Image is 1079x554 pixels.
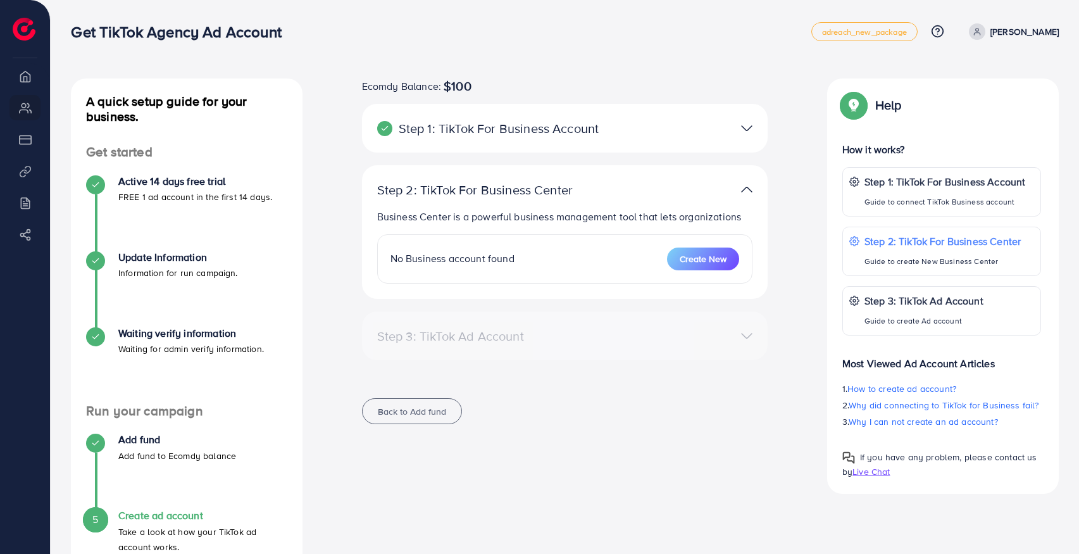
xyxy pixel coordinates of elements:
h4: Update Information [118,251,238,263]
p: Guide to connect TikTok Business account [864,194,1026,210]
p: Step 2: TikTok For Business Center [377,182,621,198]
p: FREE 1 ad account in the first 14 days. [118,189,272,205]
p: Guide to create Ad account [864,313,983,329]
span: Live Chat [852,465,890,478]
h4: A quick setup guide for your business. [71,94,302,124]
img: TikTok partner [741,180,752,199]
li: Add fund [71,434,302,510]
img: TikTok partner [741,119,752,137]
span: 5 [92,512,98,527]
span: adreach_new_package [822,28,907,36]
p: Step 1: TikTok For Business Account [864,174,1026,189]
p: Most Viewed Ad Account Articles [842,346,1041,371]
h4: Run your campaign [71,403,302,419]
h4: Add fund [118,434,236,446]
img: logo [13,18,35,41]
h4: Create ad account [118,510,287,522]
p: 3. [842,414,1041,429]
h4: Get started [71,144,302,160]
h4: Active 14 days free trial [118,175,272,187]
span: If you have any problem, please contact us by [842,451,1037,478]
li: Active 14 days free trial [71,175,302,251]
p: Information for run campaign. [118,265,238,280]
span: Ecomdy Balance: [362,79,441,94]
h3: Get TikTok Agency Ad Account [71,23,291,41]
li: Waiting verify information [71,327,302,403]
span: Why did connecting to TikTok for Business fail? [849,399,1039,412]
button: Back to Add fund [362,398,462,424]
span: Back to Add fund [378,405,446,418]
h4: Waiting verify information [118,327,264,339]
span: $100 [444,79,471,94]
p: Waiting for admin verify information. [118,341,264,356]
span: How to create ad account? [847,382,956,395]
p: Step 1: TikTok For Business Account [377,121,621,136]
p: Help [875,98,902,113]
img: Popup guide [842,451,855,464]
p: 2. [842,398,1041,413]
p: 1. [842,381,1041,396]
a: adreach_new_package [811,22,918,41]
a: [PERSON_NAME] [964,23,1059,40]
p: How it works? [842,142,1041,157]
p: [PERSON_NAME] [990,24,1059,39]
li: Update Information [71,251,302,327]
p: Step 3: TikTok Ad Account [864,293,983,308]
span: Why I can not create an ad account? [849,415,998,428]
img: Popup guide [842,94,865,116]
p: Add fund to Ecomdy balance [118,448,236,463]
p: Step 2: TikTok For Business Center [864,234,1021,249]
p: Guide to create New Business Center [864,254,1021,269]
